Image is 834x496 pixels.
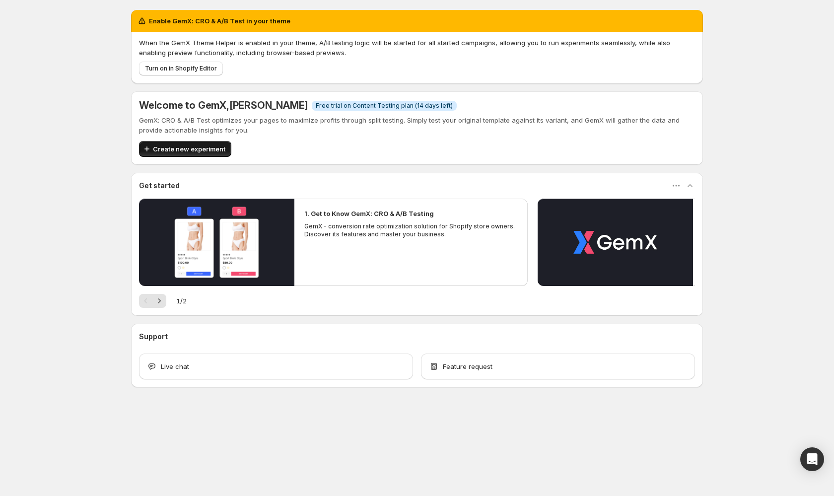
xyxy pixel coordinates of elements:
h5: Welcome to GemX [139,99,308,111]
button: Play video [538,199,693,286]
p: When the GemX Theme Helper is enabled in your theme, A/B testing logic will be started for all st... [139,38,695,58]
button: Play video [139,199,294,286]
div: Open Intercom Messenger [800,447,824,471]
span: Create new experiment [153,144,225,154]
h2: 1. Get to Know GemX: CRO & A/B Testing [304,209,434,218]
span: , [PERSON_NAME] [226,99,308,111]
span: Free trial on Content Testing plan (14 days left) [316,102,453,110]
span: Turn on in Shopify Editor [145,65,217,72]
p: GemX: CRO & A/B Test optimizes your pages to maximize profits through split testing. Simply test ... [139,115,695,135]
h2: Enable GemX: CRO & A/B Test in your theme [149,16,290,26]
span: Feature request [443,361,492,371]
h3: Get started [139,181,180,191]
p: GemX - conversion rate optimization solution for Shopify store owners. Discover its features and ... [304,222,518,238]
nav: Pagination [139,294,166,308]
span: 1 / 2 [176,296,187,306]
button: Create new experiment [139,141,231,157]
span: Live chat [161,361,189,371]
button: Next [152,294,166,308]
h3: Support [139,332,168,342]
button: Turn on in Shopify Editor [139,62,223,75]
